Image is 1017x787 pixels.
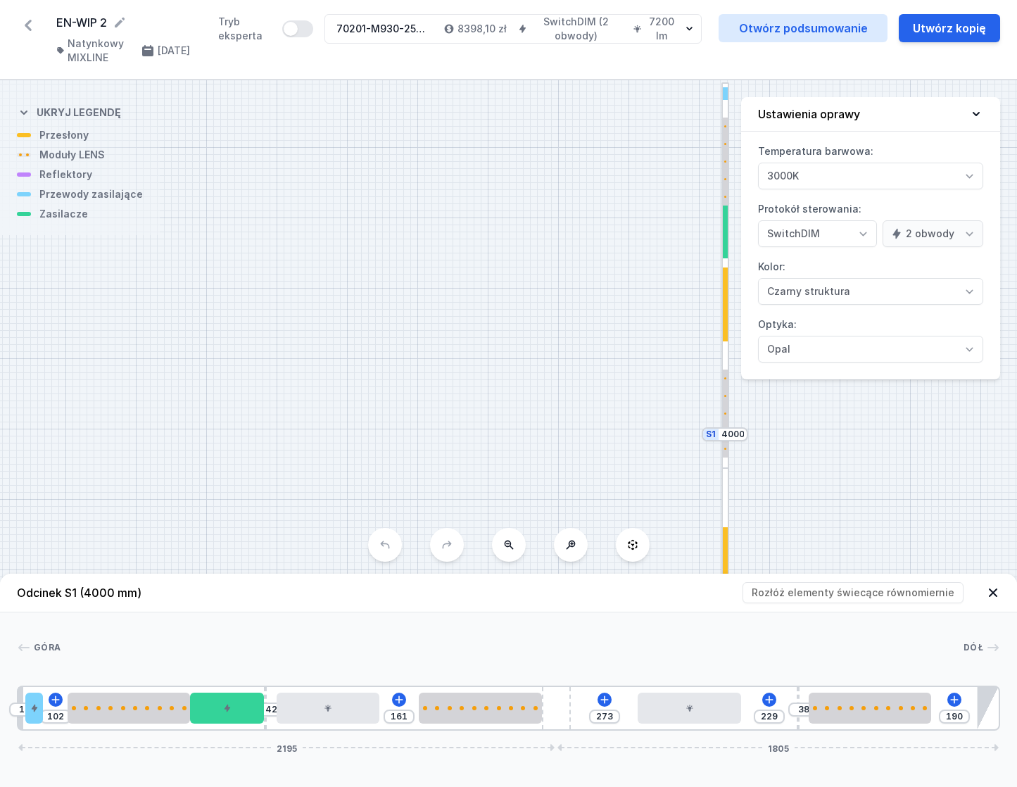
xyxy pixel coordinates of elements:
h4: Odcinek S1 [17,584,141,601]
select: Protokół sterowania: [883,220,983,247]
select: Protokół sterowania: [758,220,877,247]
label: Temperatura barwowa: [758,140,983,189]
h4: Ukryj legendę [37,106,121,120]
label: Protokół sterowania: [758,198,983,247]
div: LED opal module 420mm [277,693,379,724]
button: Ukryj legendę [17,94,121,128]
form: EN-WIP 2 [56,14,201,31]
span: 1805 [762,743,795,752]
button: Edytuj nazwę projektu [113,15,127,30]
label: Tryb eksperta [218,15,313,43]
select: Kolor: [758,278,983,305]
h4: 7200 lm [645,15,678,43]
input: Wymiar [mm] [721,429,744,440]
h4: 8398,10 zł [457,22,507,36]
select: Optyka: [758,336,983,363]
div: 10 LENS module 500mm 54° [68,693,190,724]
a: Otwórz podsumowanie [719,14,887,42]
button: Utwórz kopię [899,14,1000,42]
span: 2195 [271,743,303,752]
h4: SwitchDIM (2 obwody) [530,15,622,43]
div: 10 LENS module 500mm 54° [809,693,931,724]
select: Temperatura barwowa: [758,163,983,189]
div: DALI Driver - up to 75W [190,693,263,724]
div: LED opal module 420mm [638,693,740,724]
span: Dół [964,642,983,653]
label: Kolor: [758,256,983,305]
label: Optyka: [758,313,983,363]
span: Góra [34,642,61,653]
div: Hole for power supply cable [25,693,42,724]
button: Ustawienia oprawy [741,97,1000,132]
div: 70201-M930-25469-12 [336,22,431,36]
h4: Natynkowy MIXLINE [68,37,130,65]
button: 70201-M930-25469-128398,10 złSwitchDIM (2 obwody)7200 lm [324,14,702,44]
h4: Ustawienia oprawy [758,106,860,122]
h4: [DATE] [158,44,190,58]
div: 10 LENS module 500mm 54° [419,693,541,724]
span: (4000 mm) [80,586,141,600]
button: Tryb eksperta [282,20,313,37]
